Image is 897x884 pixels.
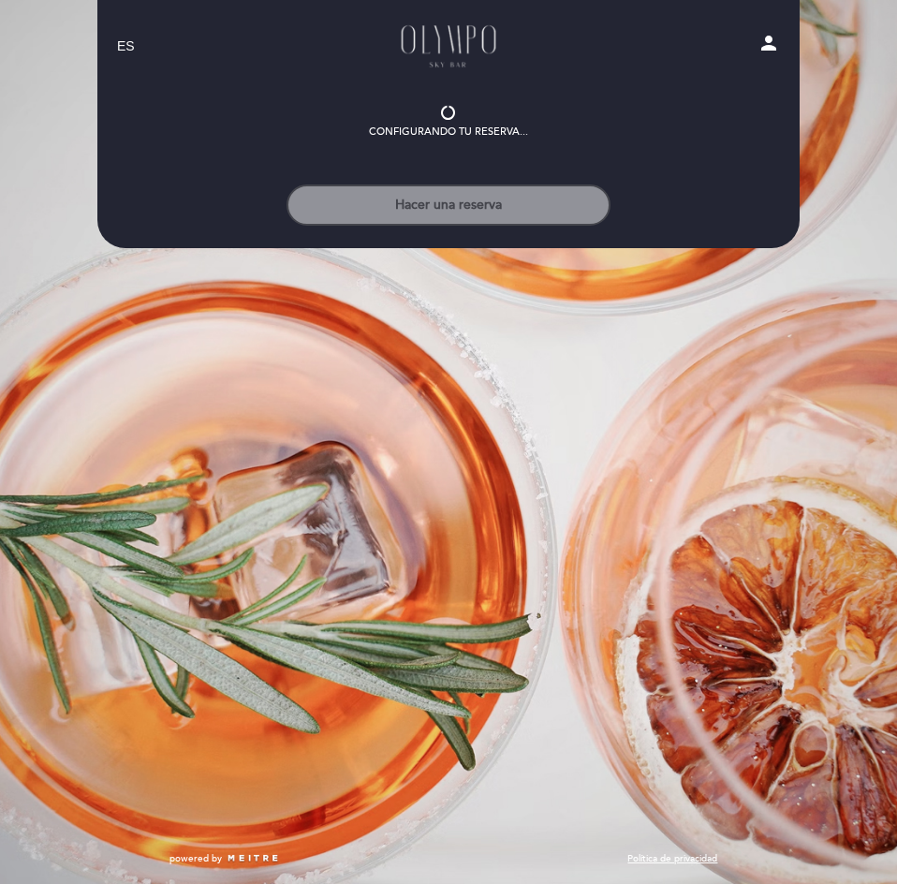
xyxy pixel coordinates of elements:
[369,125,528,140] div: Configurando tu reserva...
[287,184,610,226] button: Hacer una reserva
[757,32,780,54] i: person
[169,852,280,865] a: powered by
[331,21,566,72] a: Olympo Sky Bar
[227,854,280,863] img: MEITRE
[627,852,717,865] a: Política de privacidad
[757,32,780,60] button: person
[169,852,222,865] span: powered by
